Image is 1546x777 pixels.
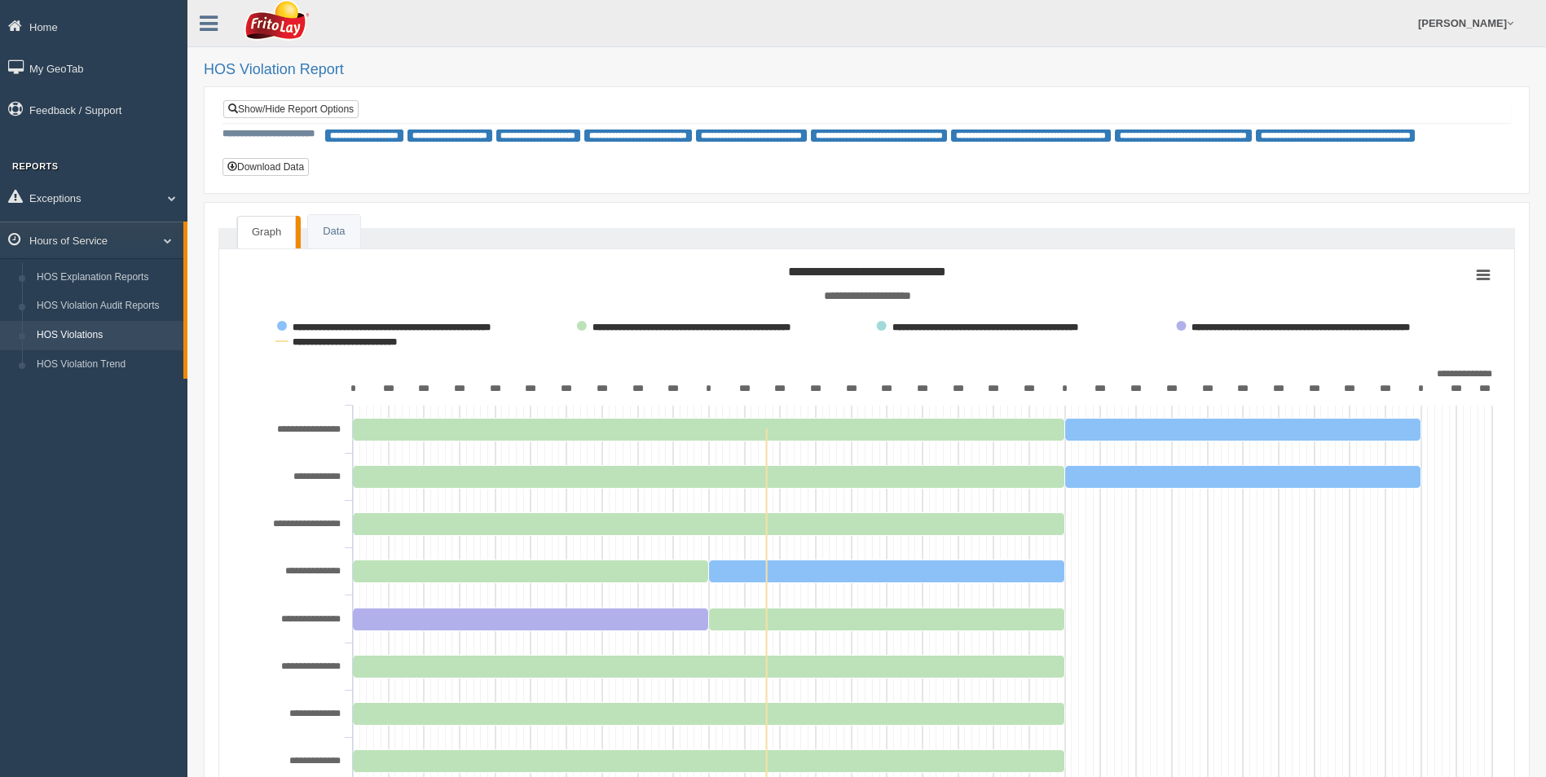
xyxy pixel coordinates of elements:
[29,350,183,380] a: HOS Violation Trend
[237,216,296,248] a: Graph
[223,100,359,118] a: Show/Hide Report Options
[29,292,183,321] a: HOS Violation Audit Reports
[29,263,183,292] a: HOS Explanation Reports
[29,321,183,350] a: HOS Violations
[222,158,309,176] button: Download Data
[308,215,359,248] a: Data
[204,62,1530,78] h2: HOS Violation Report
